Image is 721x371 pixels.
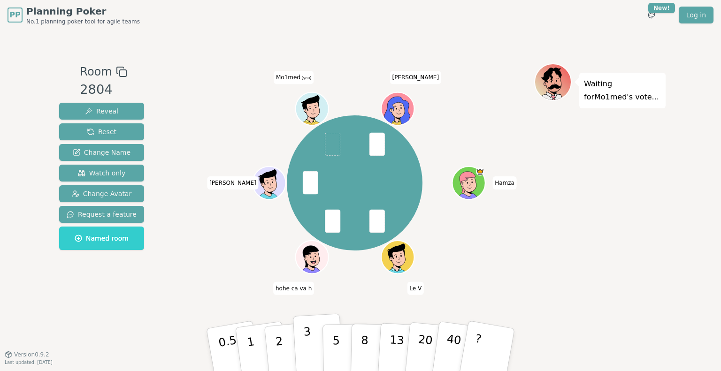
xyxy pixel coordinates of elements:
button: Reveal [59,103,144,120]
span: PP [9,9,20,21]
span: No.1 planning poker tool for agile teams [26,18,140,25]
span: Version 0.9.2 [14,351,49,358]
button: Named room [59,227,144,250]
span: Change Name [73,148,130,157]
span: Reveal [85,106,118,116]
button: Watch only [59,165,144,182]
span: Click to change your name [207,176,259,189]
div: 2804 [80,80,127,99]
span: (you) [300,76,312,80]
button: Version0.9.2 [5,351,49,358]
button: Click to change your avatar [296,93,327,124]
span: Reset [87,127,116,136]
span: Click to change your name [274,71,314,84]
span: Watch only [78,168,126,178]
span: Named room [75,234,129,243]
span: Click to change your name [407,281,424,295]
button: Change Name [59,144,144,161]
button: Change Avatar [59,185,144,202]
span: Hamza is the host [476,167,484,176]
a: PPPlanning PokerNo.1 planning poker tool for agile teams [8,5,140,25]
button: New! [643,7,660,23]
span: Last updated: [DATE] [5,360,53,365]
span: Request a feature [67,210,137,219]
button: Request a feature [59,206,144,223]
div: New! [648,3,675,13]
span: Click to change your name [273,281,314,295]
span: Click to change your name [492,176,517,189]
a: Log in [679,7,713,23]
span: Change Avatar [72,189,132,198]
button: Reset [59,123,144,140]
span: Room [80,63,112,80]
p: Waiting for Mo1med 's vote... [584,77,661,104]
span: Click to change your name [390,71,441,84]
span: Planning Poker [26,5,140,18]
